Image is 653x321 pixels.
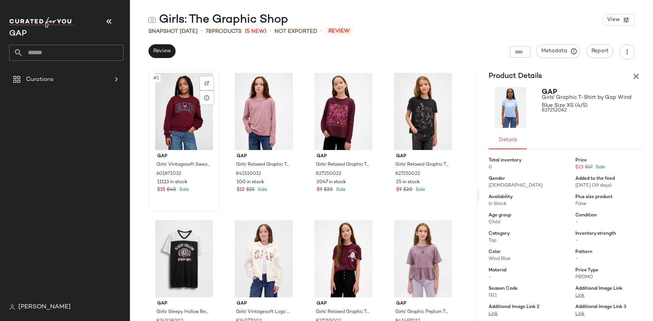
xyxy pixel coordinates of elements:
[395,161,449,168] span: Girls' Relaxed Graphic T-Shirt by Gap Black Size S (6/7)
[489,286,518,292] span: Season Code
[26,75,54,84] span: Curations
[396,153,450,160] span: Gap
[603,14,635,26] button: View
[575,256,578,261] span: -
[148,27,198,35] span: Snapshot [DATE]
[575,286,622,292] span: Additional Image Link
[395,309,449,316] span: Girls' Graphic Peplum T-Shirt by Gap Purple Size M (8)
[575,304,626,311] span: Additional Image Link 3
[156,309,210,316] span: Girls' Sleepy Hollow Recycled Pj Dress by Gap Black Size 8
[231,220,297,297] img: cn60095033.jpg
[575,267,598,274] span: Price Type
[148,16,156,24] img: svg%3e
[489,176,505,182] span: Gender
[489,256,510,261] span: Wind Blue
[542,94,644,110] span: Girls' Graphic T-Shirt by Gap Wind Blue Size XS (4/5)
[489,165,492,170] span: 0
[575,157,587,164] span: Price
[489,293,497,298] span: G11
[498,137,517,143] span: Details
[489,194,513,201] span: Availability
[489,212,511,219] span: Age group
[201,27,203,36] span: •
[607,17,620,23] span: View
[157,300,211,307] span: Gap
[316,171,341,177] span: 827250022
[236,171,261,177] span: 841510012
[237,187,245,194] span: $12
[148,12,288,27] div: Girls: The Graphic Shop
[156,161,210,168] span: Girls' Vintagesoft Sweatshirt by Gap Red Delicious Size L (10)
[9,17,74,28] img: cfy_white_logo.C9jOOHJF.svg
[275,27,317,35] span: Not Exported
[591,48,609,54] span: Report
[237,179,264,186] span: 100 in stock
[396,179,420,186] span: 25 in stock
[489,267,507,274] span: Material
[414,187,425,192] span: Sale
[156,171,181,177] span: 601871032
[205,81,209,85] img: svg%3e
[489,238,496,243] span: Top
[575,194,612,201] span: Plus size product
[575,249,592,256] span: Pattern
[396,187,402,194] span: $9
[403,187,413,194] span: $20
[489,87,533,128] img: cn59864087.jpg
[310,220,377,297] img: cn60633162.jpg
[317,187,322,194] span: $9
[151,220,217,297] img: cn59962227.jpg
[585,164,594,171] span: $17
[148,44,175,58] button: Review
[317,300,370,307] span: Gap
[270,27,271,36] span: •
[316,161,370,168] span: Girls' Relaxed Graphic T-Shirt by Gap Tuscan Red Size XS (4/5)
[9,304,15,310] img: svg%3e
[256,187,267,192] span: Sale
[167,187,176,194] span: $40
[489,202,507,206] span: In Stock
[236,161,290,168] span: Girls' Relaxed Graphic T-Shirt by Gap Wispy Mauve Size XS (4/5)
[324,187,333,194] span: $20
[317,179,346,186] span: 2047 in stock
[536,44,580,58] button: Metadata
[206,27,242,35] div: Products
[489,275,491,280] span: -
[231,73,297,150] img: cn60643620.jpg
[396,300,450,307] span: Gap
[575,164,585,171] span: $13
[395,171,420,177] span: 827255022
[151,73,217,150] img: cn56976461.jpg
[489,311,498,316] a: Link
[157,187,165,194] span: $15
[310,73,377,150] img: cn60633696.jpg
[390,220,456,297] img: cn60260929.jpg
[586,44,613,58] button: Report
[317,153,370,160] span: Gap
[237,153,291,160] span: Gap
[237,300,291,307] span: Gap
[489,304,539,311] span: Additional Image Link 2
[335,187,346,192] span: Sale
[316,309,370,316] span: Girls' Relaxed Graphic T-Shirt by Gap Tuscan Red Size XL (12)
[489,249,501,256] span: Color
[575,238,578,243] span: -
[594,164,605,171] span: Sale
[236,309,290,316] span: Girls' Vintagesoft Logo Zip Hoodie by Gap New Off White Size XS (4/5)
[489,220,500,225] span: Child
[489,231,510,237] span: Category
[178,187,189,192] span: Sale
[489,157,521,164] span: Total inventory
[575,231,616,237] span: Inventory strength
[575,293,585,298] a: Link
[320,27,322,36] span: •
[489,183,543,188] span: [DEMOGRAPHIC_DATA]
[541,48,576,55] span: Metadata
[245,27,266,35] span: (5 New)
[206,29,212,34] span: 78
[575,202,586,206] span: False
[157,179,187,186] span: 11113 in stock
[575,183,612,188] span: [DATE] (39 days)
[325,27,353,35] span: Review
[9,30,27,38] span: Current Company Name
